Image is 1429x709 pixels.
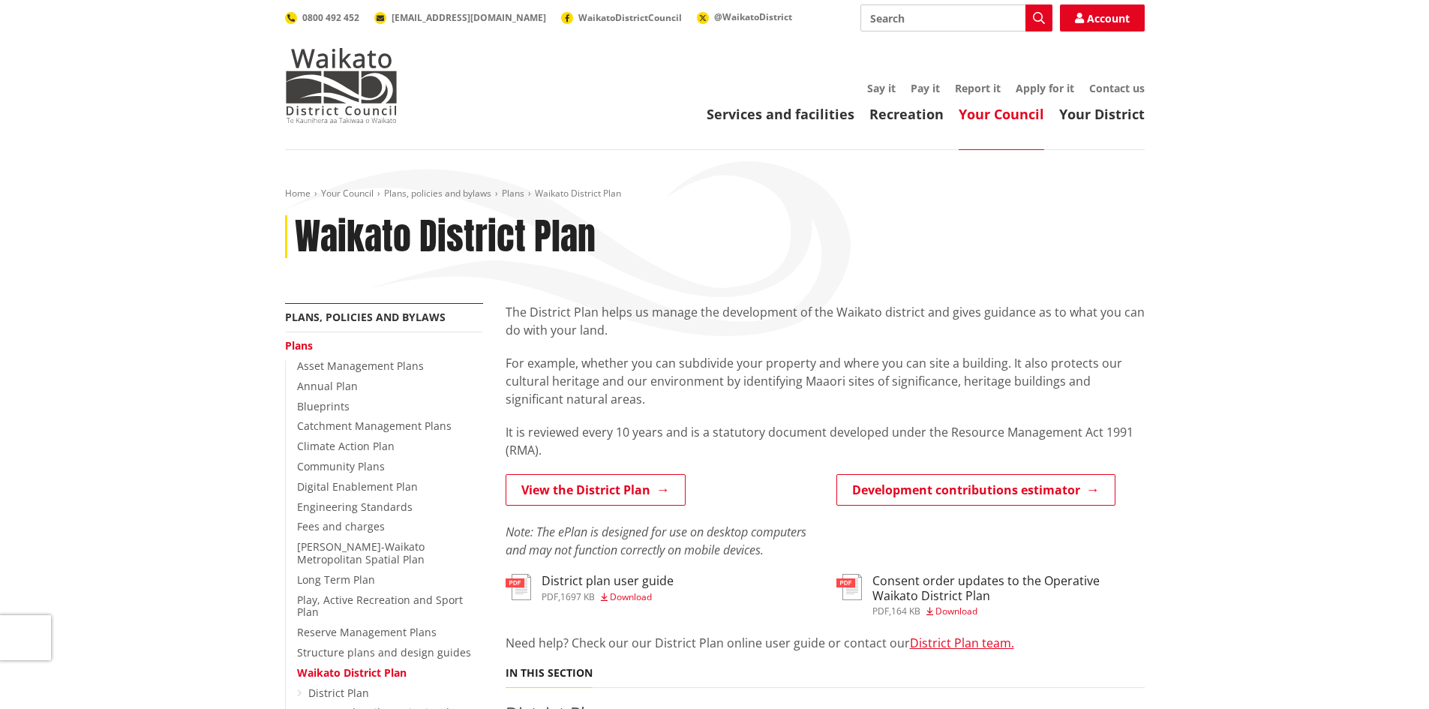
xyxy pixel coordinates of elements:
[285,310,446,324] a: Plans, policies and bylaws
[1060,5,1145,32] a: Account
[542,590,558,603] span: pdf
[297,572,375,587] a: Long Term Plan
[297,399,350,413] a: Blueprints
[910,635,1014,651] a: District Plan team.
[506,634,1145,652] p: Need help? Check our our District Plan online user guide or contact our
[506,574,674,601] a: District plan user guide pdf,1697 KB Download
[872,607,1145,616] div: ,
[869,105,944,123] a: Recreation
[506,474,686,506] a: View the District Plan
[872,605,889,617] span: pdf
[506,574,531,600] img: document-pdf.svg
[707,105,854,123] a: Services and facilities
[285,188,1145,200] nav: breadcrumb
[1059,105,1145,123] a: Your District
[836,474,1115,506] a: Development contributions estimator
[297,539,425,566] a: [PERSON_NAME]-Waikato Metropolitan Spatial Plan
[297,359,424,373] a: Asset Management Plans
[297,479,418,494] a: Digital Enablement Plan
[959,105,1044,123] a: Your Council
[560,590,595,603] span: 1697 KB
[561,11,682,24] a: WaikatoDistrictCouncil
[297,625,437,639] a: Reserve Management Plans
[891,605,920,617] span: 164 KB
[297,665,407,680] a: Waikato District Plan
[610,590,652,603] span: Download
[295,215,596,259] h1: Waikato District Plan
[302,11,359,24] span: 0800 492 452
[285,338,313,353] a: Plans
[872,574,1145,602] h3: Consent order updates to the Operative Waikato District Plan
[697,11,792,23] a: @WaikatoDistrict
[1016,81,1074,95] a: Apply for it
[506,667,593,680] h5: In this section
[506,423,1145,459] p: It is reviewed every 10 years and is a statutory document developed under the Resource Management...
[911,81,940,95] a: Pay it
[297,459,385,473] a: Community Plans
[542,574,674,588] h3: District plan user guide
[867,81,896,95] a: Say it
[542,593,674,602] div: ,
[1089,81,1145,95] a: Contact us
[860,5,1052,32] input: Search input
[297,419,452,433] a: Catchment Management Plans
[297,519,385,533] a: Fees and charges
[502,187,524,200] a: Plans
[297,379,358,393] a: Annual Plan
[714,11,792,23] span: @WaikatoDistrict
[506,354,1145,408] p: For example, whether you can subdivide your property and where you can site a building. It also p...
[535,187,621,200] span: Waikato District Plan
[955,81,1001,95] a: Report it
[285,187,311,200] a: Home
[297,439,395,453] a: Climate Action Plan
[506,524,806,558] em: Note: The ePlan is designed for use on desktop computers and may not function correctly on mobile...
[836,574,862,600] img: document-pdf.svg
[374,11,546,24] a: [EMAIL_ADDRESS][DOMAIN_NAME]
[384,187,491,200] a: Plans, policies and bylaws
[836,574,1145,615] a: Consent order updates to the Operative Waikato District Plan pdf,164 KB Download
[308,686,369,700] a: District Plan
[935,605,977,617] span: Download
[392,11,546,24] span: [EMAIL_ADDRESS][DOMAIN_NAME]
[297,500,413,514] a: Engineering Standards
[285,48,398,123] img: Waikato District Council - Te Kaunihera aa Takiwaa o Waikato
[285,11,359,24] a: 0800 492 452
[506,303,1145,339] p: The District Plan helps us manage the development of the Waikato district and gives guidance as t...
[321,187,374,200] a: Your Council
[297,593,463,620] a: Play, Active Recreation and Sport Plan
[578,11,682,24] span: WaikatoDistrictCouncil
[297,645,471,659] a: Structure plans and design guides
